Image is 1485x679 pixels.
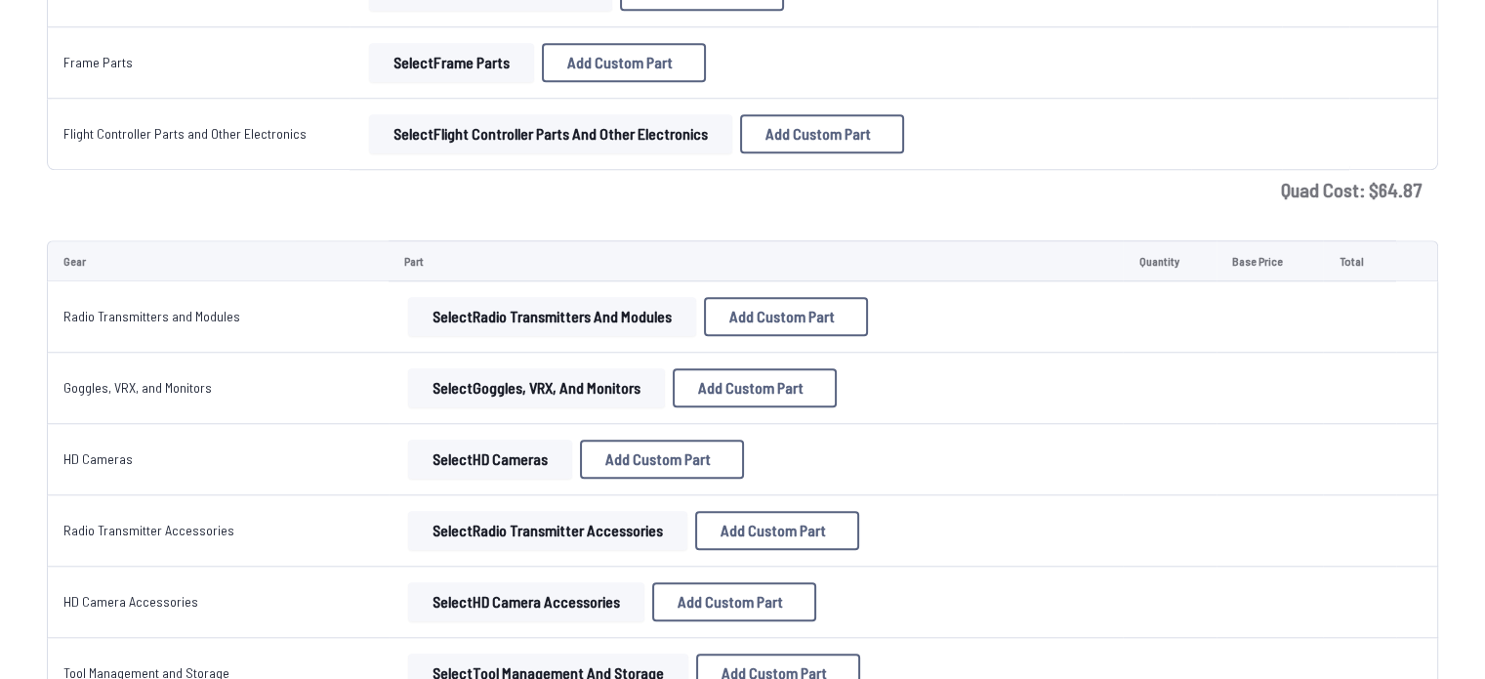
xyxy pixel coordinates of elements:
a: SelectFlight Controller Parts and Other Electronics [365,114,736,153]
button: Add Custom Part [580,440,744,479]
a: Frame Parts [63,54,133,70]
button: Add Custom Part [652,582,816,621]
a: SelectRadio Transmitter Accessories [404,511,691,550]
span: Add Custom Part [765,126,871,142]
button: SelectRadio Transmitters and Modules [408,297,696,336]
td: Total [1323,240,1395,281]
button: Add Custom Part [673,368,837,407]
button: Add Custom Part [740,114,904,153]
button: Add Custom Part [704,297,868,336]
span: Add Custom Part [729,309,835,324]
a: Goggles, VRX, and Monitors [63,379,212,396]
button: SelectHD Cameras [408,440,572,479]
button: SelectFlight Controller Parts and Other Electronics [369,114,732,153]
a: Radio Transmitters and Modules [63,308,240,324]
a: HD Cameras [63,450,133,467]
a: HD Camera Accessories [63,593,198,610]
td: Gear [47,240,389,281]
button: SelectFrame Parts [369,43,534,82]
a: SelectHD Cameras [404,440,576,479]
a: SelectFrame Parts [365,43,538,82]
span: Add Custom Part [567,55,673,70]
a: Radio Transmitter Accessories [63,522,234,538]
td: Base Price [1217,240,1324,281]
a: Flight Controller Parts and Other Electronics [63,125,307,142]
button: Add Custom Part [542,43,706,82]
span: Add Custom Part [698,380,804,396]
a: SelectHD Camera Accessories [404,582,648,621]
td: Quantity [1123,240,1216,281]
span: Add Custom Part [605,451,711,467]
button: SelectRadio Transmitter Accessories [408,511,687,550]
button: Add Custom Part [695,511,859,550]
button: SelectGoggles, VRX, and Monitors [408,368,665,407]
a: SelectRadio Transmitters and Modules [404,297,700,336]
span: Add Custom Part [678,594,783,610]
td: Part [389,240,1123,281]
button: SelectHD Camera Accessories [408,582,644,621]
a: SelectGoggles, VRX, and Monitors [404,368,669,407]
td: Quad Cost: $ 64.87 [47,170,1438,209]
span: Add Custom Part [721,523,826,538]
